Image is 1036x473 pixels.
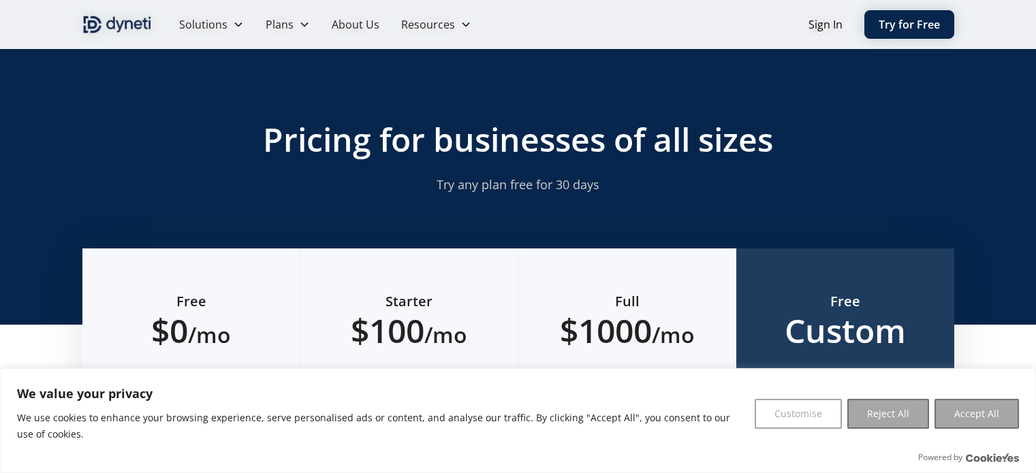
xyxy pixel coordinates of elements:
div: Plans [255,11,321,38]
a: Visit CookieYes website [966,453,1019,462]
p: We value your privacy [17,385,744,402]
button: Accept All [935,399,1019,429]
h6: Free [104,292,279,311]
h2: Pricing for businesses of all sizes [257,120,780,159]
span: /mo [652,320,695,349]
div: Solutions [179,16,227,33]
p: We use cookies to enhance your browsing experience, serve personalised ads or content, and analys... [17,410,744,442]
div: Powered by [918,451,1019,464]
div: Resources [401,16,455,33]
a: home [82,14,152,35]
a: Try for Free [864,10,954,39]
img: Dyneti indigo logo [82,14,152,35]
p: Try any plan free for 30 days [257,176,780,194]
h2: Custom [758,311,932,350]
button: Customise [755,399,842,429]
div: Plans [266,16,294,33]
button: Reject All [847,399,929,429]
span: /mo [188,320,231,349]
h2: $0 [104,311,279,350]
h2: $1000 [540,311,715,350]
div: Solutions [168,11,255,38]
h2: $100 [323,311,496,350]
span: /mo [424,320,467,349]
h6: Free [758,292,932,311]
a: Sign In [809,16,843,33]
h6: Full [540,292,715,311]
h6: Starter [323,292,496,311]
